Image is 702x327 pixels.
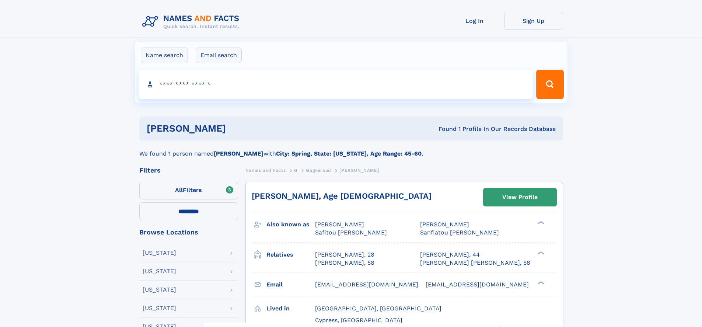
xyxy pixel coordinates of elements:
[294,168,298,173] span: G
[445,12,504,30] a: Log In
[306,166,331,175] a: Gagneraud
[315,259,374,267] a: [PERSON_NAME], 58
[536,220,545,225] div: ❯
[315,221,364,228] span: [PERSON_NAME]
[266,248,315,261] h3: Relatives
[252,191,432,201] a: [PERSON_NAME], Age [DEMOGRAPHIC_DATA]
[315,229,387,236] span: Safitou [PERSON_NAME]
[420,259,530,267] a: [PERSON_NAME] [PERSON_NAME], 58
[276,150,422,157] b: City: Spring, State: [US_STATE], Age Range: 45-60
[420,221,469,228] span: [PERSON_NAME]
[139,140,563,158] div: We found 1 person named with .
[214,150,263,157] b: [PERSON_NAME]
[143,250,176,256] div: [US_STATE]
[315,317,402,324] span: Cypress, [GEOGRAPHIC_DATA]
[139,182,238,199] label: Filters
[147,124,332,133] h1: [PERSON_NAME]
[175,187,183,194] span: All
[266,302,315,315] h3: Lived in
[504,12,563,30] a: Sign Up
[139,70,533,99] input: search input
[143,268,176,274] div: [US_STATE]
[315,281,418,288] span: [EMAIL_ADDRESS][DOMAIN_NAME]
[143,305,176,311] div: [US_STATE]
[266,278,315,291] h3: Email
[332,125,556,133] div: Found 1 Profile In Our Records Database
[306,168,331,173] span: Gagneraud
[536,70,563,99] button: Search Button
[483,188,556,206] a: View Profile
[143,287,176,293] div: [US_STATE]
[141,48,188,63] label: Name search
[139,167,238,174] div: Filters
[139,12,245,32] img: Logo Names and Facts
[315,251,374,259] a: [PERSON_NAME], 28
[266,218,315,231] h3: Also known as
[139,229,238,236] div: Browse Locations
[420,251,480,259] a: [PERSON_NAME], 44
[536,280,545,285] div: ❯
[339,168,379,173] span: [PERSON_NAME]
[420,229,499,236] span: Sanfiatou [PERSON_NAME]
[196,48,242,63] label: Email search
[245,166,286,175] a: Names and Facts
[315,305,441,312] span: [GEOGRAPHIC_DATA], [GEOGRAPHIC_DATA]
[536,250,545,255] div: ❯
[294,166,298,175] a: G
[502,189,538,206] div: View Profile
[426,281,529,288] span: [EMAIL_ADDRESS][DOMAIN_NAME]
